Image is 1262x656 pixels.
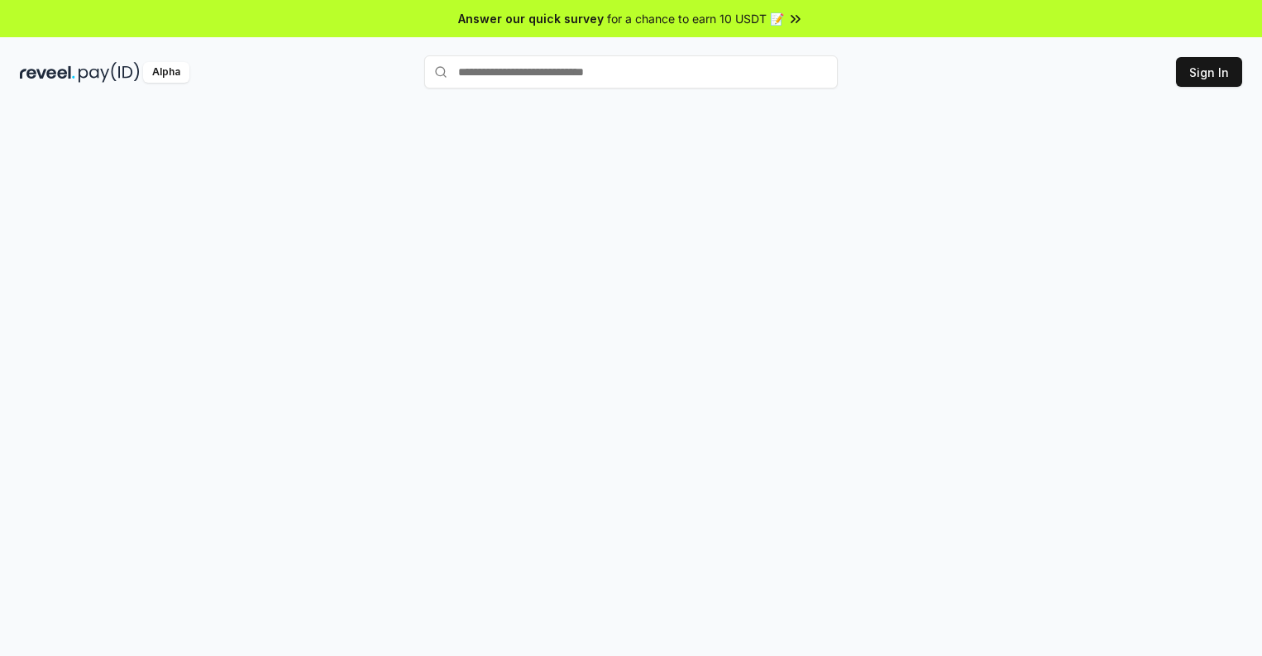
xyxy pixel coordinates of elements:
[458,10,604,27] span: Answer our quick survey
[79,62,140,83] img: pay_id
[607,10,784,27] span: for a chance to earn 10 USDT 📝
[143,62,189,83] div: Alpha
[20,62,75,83] img: reveel_dark
[1176,57,1242,87] button: Sign In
